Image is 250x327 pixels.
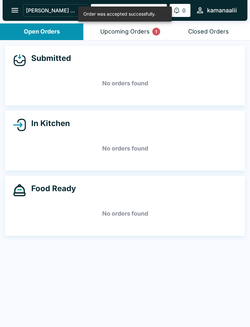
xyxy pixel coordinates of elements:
[13,72,237,95] h5: No orders found
[155,28,157,35] p: 1
[24,28,60,36] div: Open Orders
[26,184,76,193] h4: Food Ready
[182,7,186,14] p: 0
[26,119,70,128] h4: In Kitchen
[7,2,23,19] button: open drawer
[26,53,71,63] h4: Submitted
[207,7,237,14] div: kamanaalii
[23,4,88,17] button: [PERSON_NAME] (Kona - [PERSON_NAME] Drive)
[13,202,237,225] h5: No orders found
[100,28,150,36] div: Upcoming Orders
[83,8,156,20] div: Order was accepted successfully.
[13,137,237,160] h5: No orders found
[26,7,76,14] p: [PERSON_NAME] (Kona - [PERSON_NAME] Drive)
[188,28,229,36] div: Closed Orders
[193,3,240,17] button: kamanaalii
